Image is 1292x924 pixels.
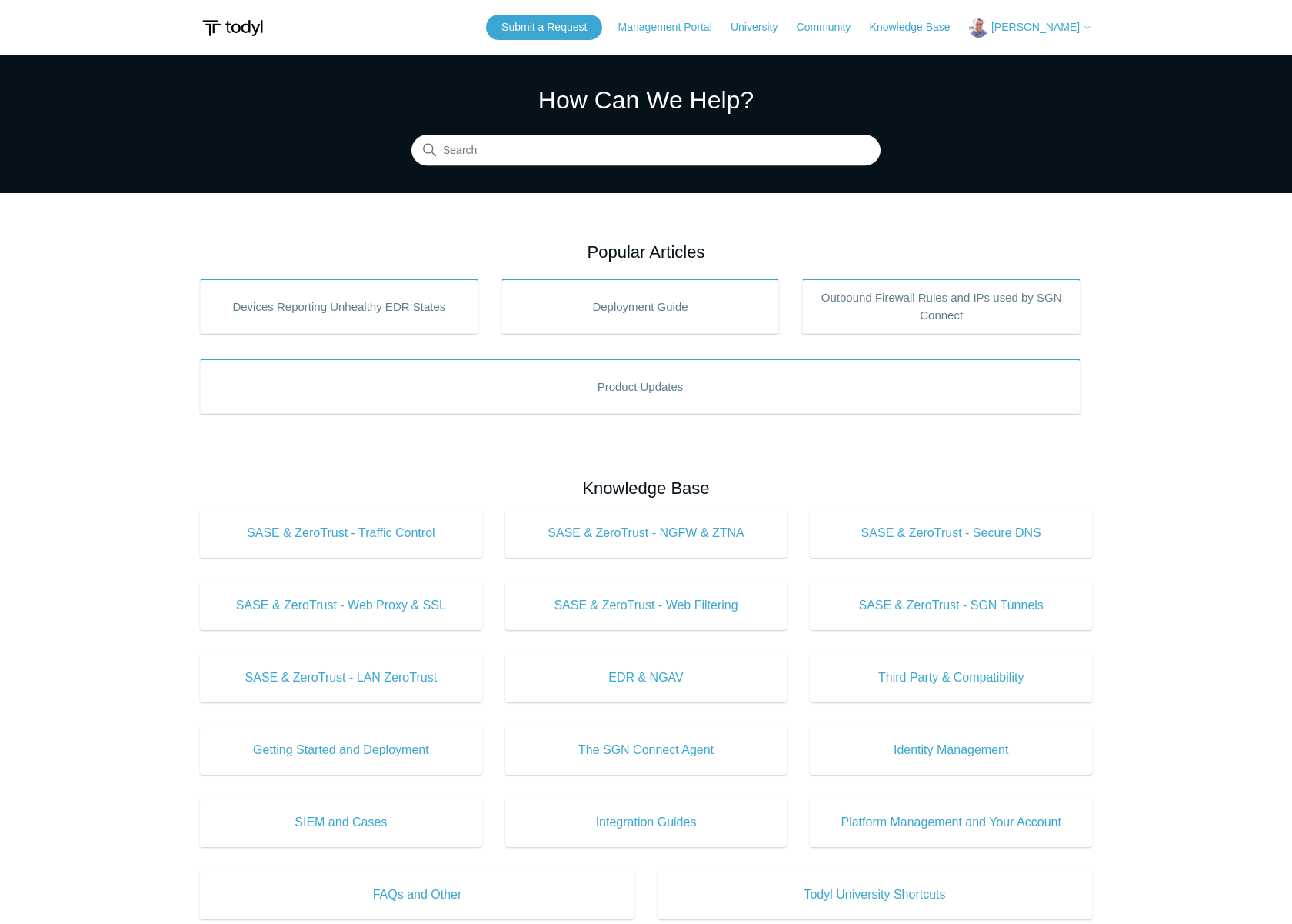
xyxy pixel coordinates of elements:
span: FAQs and Other [223,886,611,904]
a: Todyl University Shortcuts [658,870,1092,919]
a: SASE & ZeroTrust - NGFW & ZTNA [505,509,788,558]
a: Getting Started and Deployment [200,726,482,775]
a: SASE & ZeroTrust - Web Filtering [505,581,788,630]
a: Community [797,19,867,35]
span: Integration Guides [528,813,764,832]
span: SASE & ZeroTrust - SGN Tunnels [833,596,1069,615]
span: [PERSON_NAME] [991,21,1080,33]
h1: How Can We Help? [411,82,881,118]
span: Todyl University Shortcuts [681,886,1069,904]
span: SIEM and Cases [223,813,459,832]
span: SASE & ZeroTrust - Secure DNS [833,524,1069,542]
span: SASE & ZeroTrust - Web Filtering [528,596,764,615]
a: Submit a Request [486,15,602,40]
span: EDR & NGAV [528,669,764,687]
a: Integration Guides [505,798,788,847]
a: Identity Management [810,726,1092,775]
h2: Popular Articles [200,239,1092,265]
a: SASE & ZeroTrust - Web Proxy & SSL [200,581,482,630]
h2: Knowledge Base [200,475,1092,501]
span: SASE & ZeroTrust - Web Proxy & SSL [223,596,459,615]
span: Identity Management [833,741,1069,759]
a: Platform Management and Your Account [810,798,1092,847]
a: Devices Reporting Unhealthy EDR States [200,279,478,334]
a: Management Portal [618,19,728,35]
input: Search [411,135,881,166]
a: SASE & ZeroTrust - Traffic Control [200,509,482,558]
a: SASE & ZeroTrust - SGN Tunnels [810,581,1092,630]
span: Third Party & Compatibility [833,669,1069,687]
a: University [731,19,793,35]
img: Todyl Support Center Help Center home page [200,14,265,42]
a: Knowledge Base [870,19,966,35]
a: The SGN Connect Agent [505,726,788,775]
a: FAQs and Other [200,870,634,919]
span: Platform Management and Your Account [833,813,1069,832]
a: SASE & ZeroTrust - Secure DNS [810,509,1092,558]
a: Product Updates [200,359,1081,414]
span: SASE & ZeroTrust - NGFW & ZTNA [528,524,764,542]
a: Deployment Guide [501,279,780,334]
span: Getting Started and Deployment [223,741,459,759]
a: Third Party & Compatibility [810,653,1092,702]
span: SASE & ZeroTrust - Traffic Control [223,524,459,542]
a: EDR & NGAV [505,653,788,702]
a: SASE & ZeroTrust - LAN ZeroTrust [200,653,482,702]
a: Outbound Firewall Rules and IPs used by SGN Connect [802,279,1081,334]
span: The SGN Connect Agent [528,741,764,759]
button: [PERSON_NAME] [969,18,1092,38]
span: SASE & ZeroTrust - LAN ZeroTrust [223,669,459,687]
a: SIEM and Cases [200,798,482,847]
